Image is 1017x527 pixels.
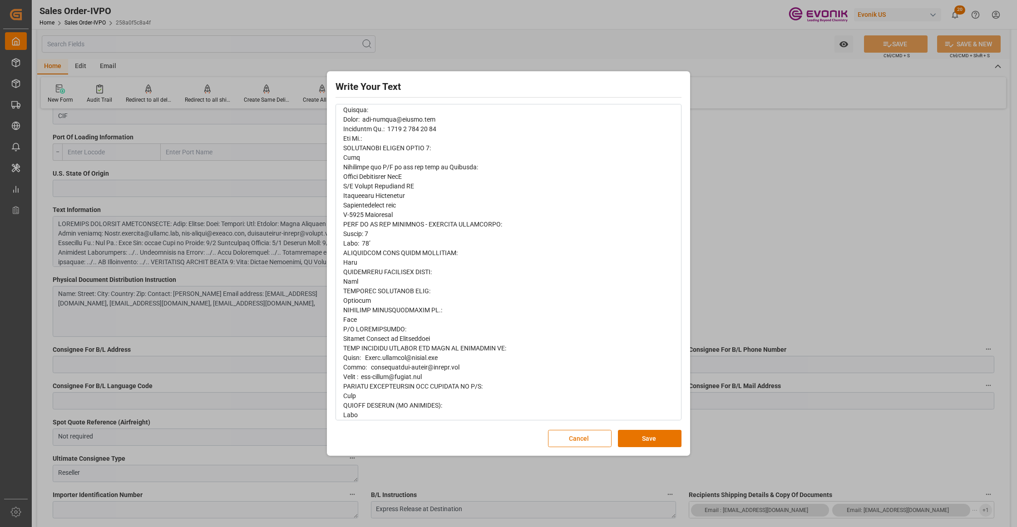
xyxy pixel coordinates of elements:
button: Cancel [548,430,612,447]
h2: Write Your Text [336,80,681,94]
button: Save [618,430,681,447]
